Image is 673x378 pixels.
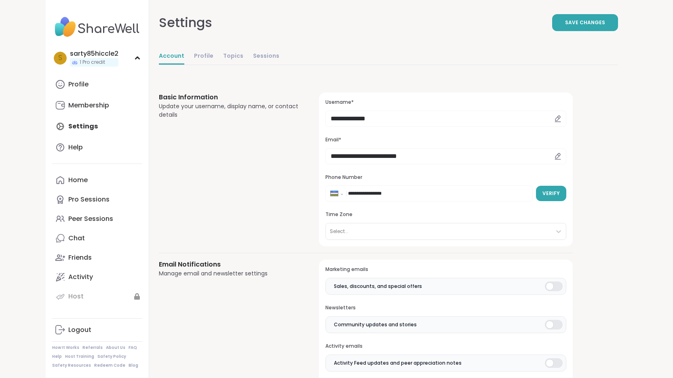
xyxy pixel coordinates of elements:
[129,345,137,351] a: FAQ
[70,49,118,58] div: sarty85hiccle2
[536,186,566,201] button: Verify
[65,354,94,359] a: Host Training
[80,59,105,66] span: 1 Pro credit
[68,292,84,301] div: Host
[52,190,142,209] a: Pro Sessions
[565,19,605,26] span: Save Changes
[325,266,566,273] h3: Marketing emails
[325,304,566,311] h3: Newsletters
[68,273,93,281] div: Activity
[52,75,142,94] a: Profile
[159,13,212,32] div: Settings
[159,102,300,119] div: Update your username, display name, or contact details
[223,48,243,65] a: Topics
[52,345,79,351] a: How It Works
[82,345,103,351] a: Referrals
[52,363,91,368] a: Safety Resources
[159,48,184,65] a: Account
[325,343,566,350] h3: Activity emails
[129,363,138,368] a: Blog
[68,176,88,185] div: Home
[334,283,422,290] span: Sales, discounts, and special offers
[52,209,142,229] a: Peer Sessions
[68,325,91,334] div: Logout
[68,253,92,262] div: Friends
[52,354,62,359] a: Help
[52,267,142,287] a: Activity
[159,260,300,269] h3: Email Notifications
[68,234,85,243] div: Chat
[325,211,566,218] h3: Time Zone
[52,96,142,115] a: Membership
[52,13,142,41] img: ShareWell Nav Logo
[334,321,417,328] span: Community updates and stories
[58,53,62,63] span: s
[52,287,142,306] a: Host
[334,359,462,367] span: Activity Feed updates and peer appreciation notes
[68,214,113,223] div: Peer Sessions
[52,320,142,340] a: Logout
[68,195,110,204] div: Pro Sessions
[542,190,560,197] span: Verify
[106,345,125,351] a: About Us
[97,354,126,359] a: Safety Policy
[159,92,300,102] h3: Basic Information
[52,138,142,157] a: Help
[194,48,213,65] a: Profile
[325,99,566,106] h3: Username*
[52,229,142,248] a: Chat
[52,248,142,267] a: Friends
[94,363,125,368] a: Redeem Code
[52,170,142,190] a: Home
[68,101,109,110] div: Membership
[159,269,300,278] div: Manage email and newsletter settings
[68,80,89,89] div: Profile
[68,143,83,152] div: Help
[325,174,566,181] h3: Phone Number
[552,14,618,31] button: Save Changes
[253,48,279,65] a: Sessions
[325,136,566,143] h3: Email*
